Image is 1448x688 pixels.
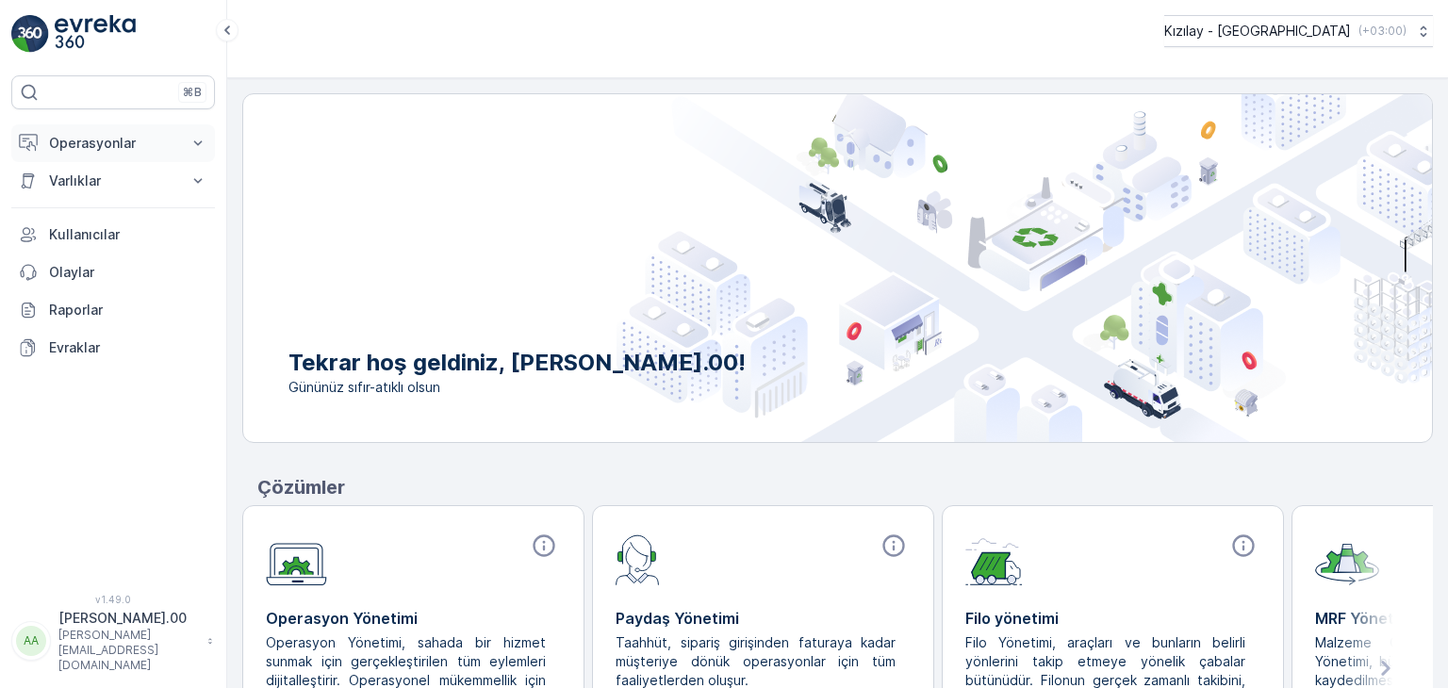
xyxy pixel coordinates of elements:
p: Operasyon Yönetimi [266,607,561,630]
span: Gününüz sıfır-atıklı olsun [288,378,746,397]
p: Kullanıcılar [49,225,207,244]
button: AA[PERSON_NAME].00[PERSON_NAME][EMAIL_ADDRESS][DOMAIN_NAME] [11,609,215,673]
img: module-icon [1315,532,1379,585]
img: logo [11,15,49,53]
p: ⌘B [183,85,202,100]
img: city illustration [617,94,1432,442]
p: ( +03:00 ) [1358,24,1407,39]
a: Evraklar [11,329,215,367]
p: Tekrar hoş geldiniz, [PERSON_NAME].00! [288,348,746,378]
p: Varlıklar [49,172,177,190]
button: Varlıklar [11,162,215,200]
p: Raporlar [49,301,207,319]
p: [PERSON_NAME].00 [58,609,198,628]
a: Kullanıcılar [11,216,215,254]
img: logo_light-DOdMpM7g.png [55,15,136,53]
p: Olaylar [49,263,207,282]
button: Kızılay - [GEOGRAPHIC_DATA](+03:00) [1164,15,1433,47]
p: Çözümler [257,473,1433,501]
p: Paydaş Yönetimi [616,607,911,630]
p: Kızılay - [GEOGRAPHIC_DATA] [1164,22,1351,41]
p: [PERSON_NAME][EMAIL_ADDRESS][DOMAIN_NAME] [58,628,198,673]
p: Operasyonlar [49,134,177,153]
img: module-icon [616,532,660,585]
a: Raporlar [11,291,215,329]
p: Filo yönetimi [965,607,1260,630]
img: module-icon [965,532,1023,585]
p: Evraklar [49,338,207,357]
a: Olaylar [11,254,215,291]
span: v 1.49.0 [11,594,215,605]
button: Operasyonlar [11,124,215,162]
img: module-icon [266,532,327,586]
div: AA [16,626,46,656]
